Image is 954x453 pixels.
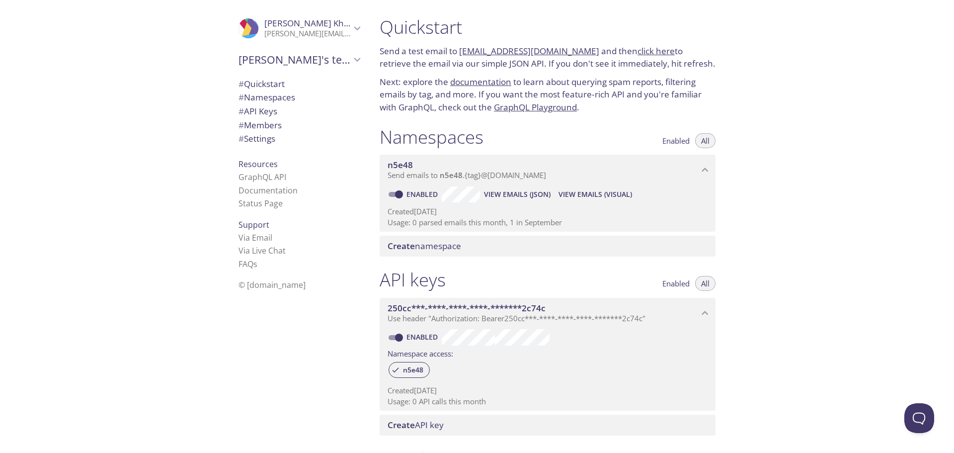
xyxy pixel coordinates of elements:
[388,170,546,180] span: Send emails to . {tag} @[DOMAIN_NAME]
[397,365,429,374] span: n5e48
[405,189,442,199] a: Enabled
[264,29,351,39] p: [PERSON_NAME][EMAIL_ADDRESS][PERSON_NAME][DOMAIN_NAME]
[253,259,257,270] span: s
[388,419,415,431] span: Create
[380,76,715,114] p: Next: explore the to learn about querying spam reports, filtering emails by tag, and more. If you...
[231,104,368,118] div: API Keys
[494,101,577,113] a: GraphQL Playground
[238,91,295,103] span: Namespaces
[238,133,275,144] span: Settings
[405,332,442,342] a: Enabled
[388,159,413,171] span: n5e48
[695,276,715,291] button: All
[264,17,354,29] span: [PERSON_NAME] Khan
[238,91,244,103] span: #
[484,188,551,200] span: View Emails (JSON)
[238,105,277,117] span: API Keys
[555,186,636,202] button: View Emails (Visual)
[380,236,715,257] div: Create namespace
[238,232,272,243] a: Via Email
[480,186,555,202] button: View Emails (JSON)
[238,172,286,182] a: GraphQL API
[238,133,244,144] span: #
[388,240,461,252] span: namespace
[231,132,368,146] div: Team Settings
[238,245,286,256] a: Via Live Chat
[238,119,244,131] span: #
[558,188,632,200] span: View Emails (Visual)
[380,155,715,185] div: n5e48 namespace
[231,118,368,132] div: Members
[904,403,934,433] iframe: Help Scout Beacon - Open
[238,78,244,90] span: #
[238,159,278,170] span: Resources
[238,78,285,90] span: Quickstart
[238,198,283,209] a: Status Page
[238,259,257,270] a: FAQ
[238,119,282,131] span: Members
[388,217,708,228] p: Usage: 0 parsed emails this month, 1 in September
[231,77,368,91] div: Quickstart
[238,105,244,117] span: #
[238,219,269,230] span: Support
[380,415,715,436] div: Create API Key
[388,346,453,360] label: Namespace access:
[695,133,715,148] button: All
[656,133,696,148] button: Enabled
[450,76,511,88] a: documentation
[231,47,368,73] div: Mansoor's team
[388,240,415,252] span: Create
[440,170,463,180] span: n5e48
[389,362,430,378] div: n5e48
[388,419,444,431] span: API key
[238,53,351,67] span: [PERSON_NAME]'s team
[238,279,306,290] span: © [DOMAIN_NAME]
[388,396,708,407] p: Usage: 0 API calls this month
[380,16,715,38] h1: Quickstart
[231,91,368,104] div: Namespaces
[380,126,483,148] h1: Namespaces
[459,45,599,57] a: [EMAIL_ADDRESS][DOMAIN_NAME]
[380,269,446,291] h1: API keys
[231,12,368,45] div: Mansoor Khan
[656,276,696,291] button: Enabled
[238,185,298,196] a: Documentation
[388,385,708,396] p: Created [DATE]
[388,206,708,217] p: Created [DATE]
[637,45,675,57] a: click here
[380,45,715,70] p: Send a test email to and then to retrieve the email via our simple JSON API. If you don't see it ...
